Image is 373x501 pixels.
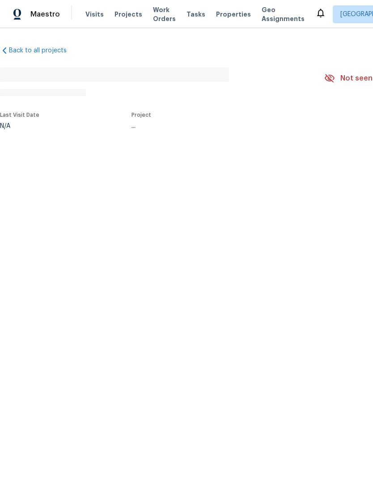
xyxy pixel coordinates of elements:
[85,10,104,19] span: Visits
[153,5,176,23] span: Work Orders
[30,10,60,19] span: Maestro
[131,123,303,129] div: ...
[186,11,205,17] span: Tasks
[262,5,305,23] span: Geo Assignments
[114,10,142,19] span: Projects
[131,112,151,118] span: Project
[216,10,251,19] span: Properties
